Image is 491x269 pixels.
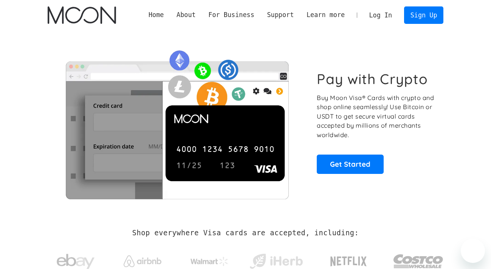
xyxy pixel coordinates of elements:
a: Log In [363,7,398,23]
a: Home [142,10,170,20]
h2: Shop everywhere Visa cards are accepted, including: [132,229,359,237]
div: Learn more [307,10,345,20]
a: Get Started [317,155,384,174]
div: For Business [208,10,254,20]
img: Walmart [191,257,228,266]
h1: Pay with Crypto [317,70,428,88]
div: About [177,10,196,20]
a: Sign Up [404,6,443,23]
a: home [48,6,116,24]
div: About [170,10,202,20]
img: Airbnb [124,255,161,267]
div: Support [261,10,300,20]
img: Moon Cards let you spend your crypto anywhere Visa is accepted. [48,45,307,199]
div: Support [267,10,294,20]
p: Buy Moon Visa® Cards with crypto and shop online seamlessly! Use Bitcoin or USDT to get secure vi... [317,93,435,140]
img: Moon Logo [48,6,116,24]
div: For Business [202,10,261,20]
iframe: Button to launch messaging window [461,239,485,263]
div: Learn more [300,10,351,20]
